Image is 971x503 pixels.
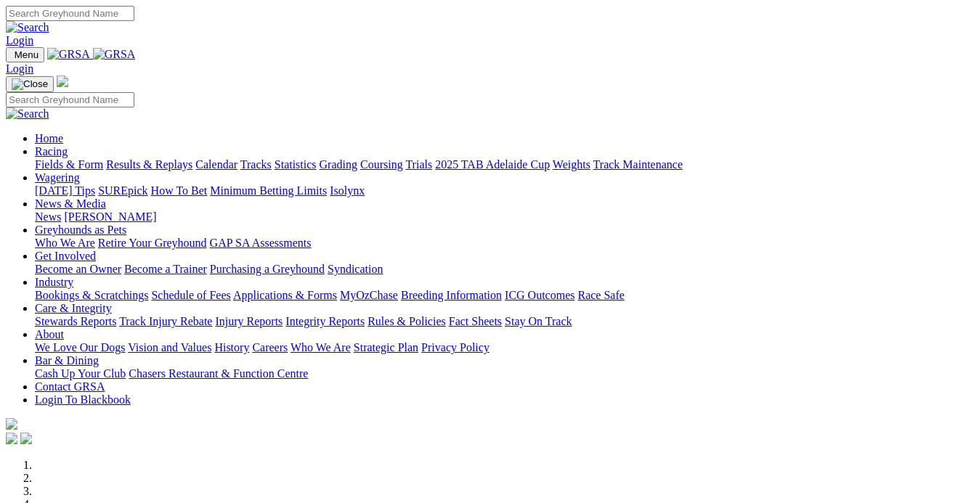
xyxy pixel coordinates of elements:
a: Fact Sheets [449,315,502,327]
a: Grading [320,158,357,171]
a: Trials [405,158,432,171]
img: GRSA [47,48,90,61]
a: We Love Our Dogs [35,341,125,353]
img: twitter.svg [20,433,32,444]
a: GAP SA Assessments [210,237,312,249]
a: Calendar [195,158,237,171]
img: Close [12,78,48,90]
a: How To Bet [151,184,208,197]
a: Vision and Values [128,341,211,353]
a: Integrity Reports [285,315,365,327]
button: Toggle navigation [6,76,54,92]
a: Who We Are [291,341,351,353]
input: Search [6,6,134,21]
a: Home [35,132,63,144]
a: Bookings & Scratchings [35,289,148,301]
a: Care & Integrity [35,302,112,314]
a: Breeding Information [401,289,502,301]
a: Get Involved [35,250,96,262]
a: Retire Your Greyhound [98,237,207,249]
a: Rules & Policies [367,315,446,327]
div: Industry [35,289,965,302]
a: Applications & Forms [233,289,337,301]
a: Industry [35,276,73,288]
button: Toggle navigation [6,47,44,62]
a: Tracks [240,158,272,171]
span: Menu [15,49,38,60]
a: Cash Up Your Club [35,367,126,380]
a: MyOzChase [340,289,398,301]
a: Track Injury Rebate [119,315,212,327]
a: Track Maintenance [593,158,683,171]
a: Isolynx [330,184,365,197]
a: Stay On Track [505,315,572,327]
a: Injury Reports [215,315,283,327]
a: About [35,328,64,340]
a: Wagering [35,171,80,184]
div: Wagering [35,184,965,197]
img: Search [6,21,49,34]
a: Statistics [275,158,317,171]
div: Racing [35,158,965,171]
input: Search [6,92,134,107]
a: Results & Replays [106,158,192,171]
a: Become a Trainer [124,263,207,275]
a: Syndication [328,263,383,275]
a: Privacy Policy [421,341,489,353]
a: [PERSON_NAME] [64,210,156,223]
a: Greyhounds as Pets [35,224,126,236]
a: News & Media [35,197,106,210]
a: Weights [553,158,590,171]
img: logo-grsa-white.png [6,418,17,430]
a: Careers [252,341,288,353]
div: Care & Integrity [35,315,965,328]
a: ICG Outcomes [505,289,574,301]
a: Race Safe [577,289,624,301]
img: logo-grsa-white.png [57,75,68,87]
a: 2025 TAB Adelaide Cup [435,158,550,171]
a: Racing [35,145,68,158]
a: Who We Are [35,237,95,249]
a: Strategic Plan [354,341,418,353]
img: facebook.svg [6,433,17,444]
a: Contact GRSA [35,380,105,393]
a: Login [6,34,33,46]
a: Schedule of Fees [151,289,230,301]
a: History [214,341,249,353]
a: Chasers Restaurant & Function Centre [129,367,308,380]
a: Login [6,62,33,75]
img: Search [6,107,49,120]
a: Fields & Form [35,158,103,171]
div: About [35,341,965,354]
img: GRSA [93,48,136,61]
div: News & Media [35,210,965,224]
div: Bar & Dining [35,367,965,380]
a: News [35,210,61,223]
a: [DATE] Tips [35,184,95,197]
a: Become an Owner [35,263,121,275]
div: Get Involved [35,263,965,276]
a: Purchasing a Greyhound [210,263,325,275]
a: Coursing [360,158,403,171]
a: Login To Blackbook [35,393,131,406]
a: Minimum Betting Limits [210,184,327,197]
a: SUREpick [98,184,147,197]
a: Stewards Reports [35,315,116,327]
div: Greyhounds as Pets [35,237,965,250]
a: Bar & Dining [35,354,99,367]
